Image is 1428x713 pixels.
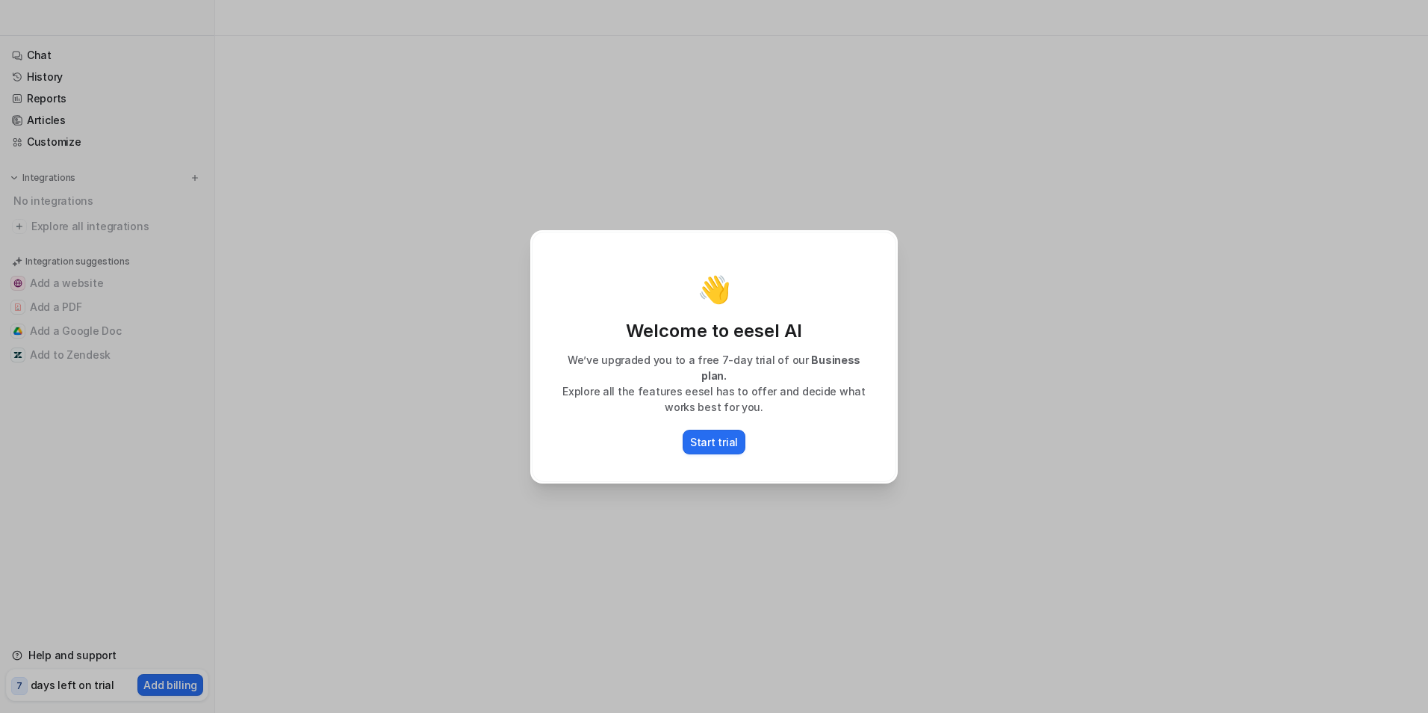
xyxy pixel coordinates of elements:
p: Start trial [690,434,738,450]
p: We’ve upgraded you to a free 7-day trial of our [547,352,881,383]
button: Start trial [683,430,745,454]
p: Explore all the features eesel has to offer and decide what works best for you. [547,383,881,415]
p: Welcome to eesel AI [547,319,881,343]
p: 👋 [698,274,731,304]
